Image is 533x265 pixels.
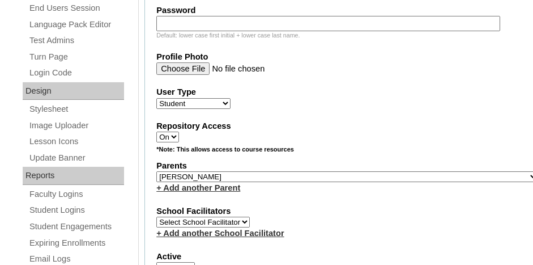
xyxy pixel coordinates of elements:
[28,50,124,64] a: Turn Page
[28,203,124,217] a: Student Logins
[28,66,124,80] a: Login Code
[28,187,124,201] a: Faculty Logins
[156,183,240,192] a: + Add another Parent
[23,82,124,100] div: Design
[28,1,124,15] a: End Users Session
[23,167,124,185] div: Reports
[28,236,124,250] a: Expiring Enrollments
[28,119,124,133] a: Image Uploader
[28,220,124,234] a: Student Engagements
[28,134,124,149] a: Lesson Icons
[156,229,284,238] a: + Add another School Facilitator
[28,18,124,32] a: Language Pack Editor
[28,33,124,48] a: Test Admins
[28,151,124,165] a: Update Banner
[28,102,124,116] a: Stylesheet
